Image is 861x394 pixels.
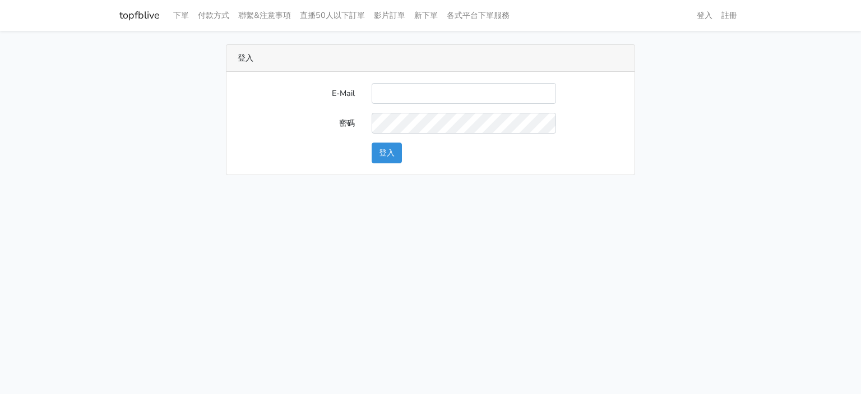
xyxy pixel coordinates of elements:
[369,4,410,26] a: 影片訂單
[229,83,363,104] label: E-Mail
[229,113,363,134] label: 密碼
[410,4,442,26] a: 新下單
[692,4,717,26] a: 登入
[169,4,193,26] a: 下單
[372,143,402,163] button: 登入
[119,4,160,26] a: topfblive
[717,4,742,26] a: 註冊
[193,4,234,26] a: 付款方式
[226,45,635,72] div: 登入
[234,4,295,26] a: 聯繫&注意事項
[295,4,369,26] a: 直播50人以下訂單
[442,4,514,26] a: 各式平台下單服務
